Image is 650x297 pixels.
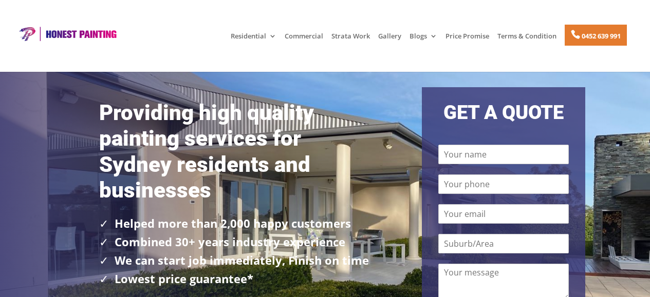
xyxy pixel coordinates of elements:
[438,174,569,194] input: Your phone
[231,32,276,50] a: Residential
[15,26,119,42] img: Honest Painting
[331,32,370,50] a: Strata Work
[115,234,345,249] strong: Combined 30+ years industry experience
[445,32,489,50] a: Price Promise
[115,252,369,268] strong: We can start job immediately, Finish on time
[115,271,253,286] strong: Lowest price guarantee*
[438,204,569,224] input: Your email
[422,103,585,127] h2: GET A QUOTE
[565,25,627,46] a: 0452 639 991
[115,215,351,231] strong: Helped more than 2,000 happy customers
[285,32,323,50] a: Commercial
[497,32,556,50] a: Terms & Condition
[438,234,569,253] input: Suburb/Area
[378,32,401,50] a: Gallery
[438,145,569,164] input: Your name
[410,32,437,50] a: Blogs
[99,100,373,209] h1: Providing high quality painting services for Sydney residents and businesses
